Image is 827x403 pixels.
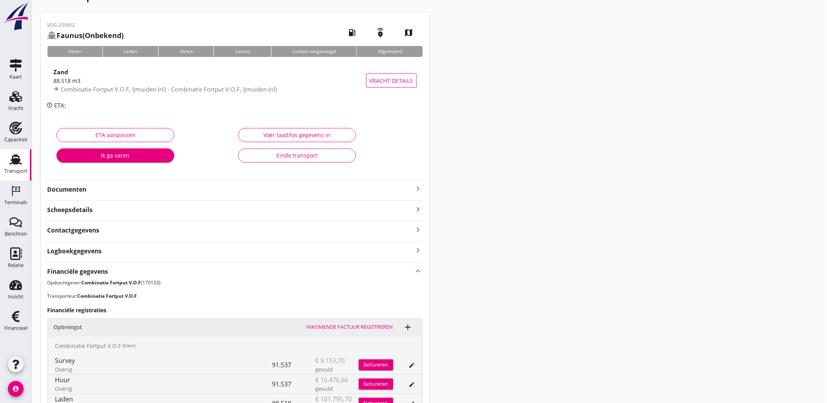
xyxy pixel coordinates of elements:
[47,185,414,194] strong: Documenten
[55,356,272,365] div: Survey
[57,128,174,142] button: ETA aanpassen
[403,322,413,332] i: add
[356,46,423,57] div: Afgeleverd
[53,68,68,76] strong: Zand
[5,231,27,236] div: Berichten
[272,375,316,394] div: 91.537
[359,379,393,390] button: factureren
[77,293,137,299] strong: Combinatie Fortput V.O.F
[359,380,393,388] div: factureren
[53,77,366,85] div: 88.518 m3
[370,77,413,85] span: Vracht details
[272,355,316,374] div: 91.537
[398,22,420,44] i: map
[370,22,392,44] i: emergency_share
[55,375,272,385] div: Huur
[49,337,422,355] div: Combinatie Fortput V.O.F
[316,385,359,393] div: gevuld
[359,361,393,369] div: factureren
[414,224,423,235] i: keyboard_arrow_right
[47,30,124,41] h2: (Onbekend)
[271,46,356,57] div: Losbon toegevoegd
[47,247,102,256] strong: Logboekgegevens
[4,326,27,331] div: Financieel
[53,323,82,331] strong: Opbrengst
[307,323,393,331] div: Inkomende factuur registreren
[414,184,423,193] i: keyboard_arrow_right
[238,148,356,163] button: Einde transport
[55,365,272,374] div: Overig
[409,362,415,368] i: edit
[63,131,168,139] div: ETA aanpassen
[158,46,214,57] div: Varen
[47,22,124,29] p: VOG-250602
[54,101,66,109] span: ETA:
[4,137,27,142] div: Capaciteit
[8,294,24,299] div: Inzicht
[316,365,359,374] div: gevuld
[57,148,174,163] button: Ik ga varen
[316,356,345,365] span: € 9.153,70
[47,267,108,276] strong: Financiële gegevens
[47,46,102,57] div: Varen
[8,106,24,111] div: Vracht
[47,279,423,286] p: Opdrachtgever: (170133)
[414,204,423,214] i: keyboard_arrow_right
[81,279,141,286] strong: Combinatie Fortput V.O.F
[359,359,393,370] button: factureren
[366,73,417,88] button: Vracht details
[55,385,272,393] div: Overig
[57,31,82,40] strong: Faunus
[4,169,27,174] div: Transport
[409,381,415,388] i: edit
[8,263,24,268] div: Relatie
[9,74,22,79] div: Kaart
[8,381,24,397] i: account_circle
[122,343,135,349] small: (Klant)
[60,85,277,93] span: Combinatie Fortput V.O.F, IJmuiden (nl) - Combinatie Fortput V.O.F, IJmuiden (nl)
[47,226,99,235] strong: Contactgegevens
[245,151,349,159] div: Einde transport
[47,293,423,300] p: Transporteur:
[303,322,396,333] button: Inkomende factuur registreren
[4,200,27,205] div: Terminals
[214,46,271,57] div: Lossen
[2,2,30,31] img: logo-small.a267ee39.svg
[245,131,349,139] div: Voer laad/los gegevens in
[47,205,93,214] strong: Scheepsdetails
[414,266,423,276] i: keyboard_arrow_up
[238,128,356,142] button: Voer laad/los gegevens in
[47,306,423,314] h3: Financiële registraties
[47,63,423,98] a: Zand88.518 m3Combinatie Fortput V.O.F, IJmuiden (nl) - Combinatie Fortput V.O.F, IJmuiden (nl)Vra...
[414,245,423,256] i: keyboard_arrow_right
[341,22,363,44] i: local_gas_station
[63,151,168,159] div: Ik ga varen
[102,46,158,57] div: Laden
[316,375,349,385] span: € 16.476,66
